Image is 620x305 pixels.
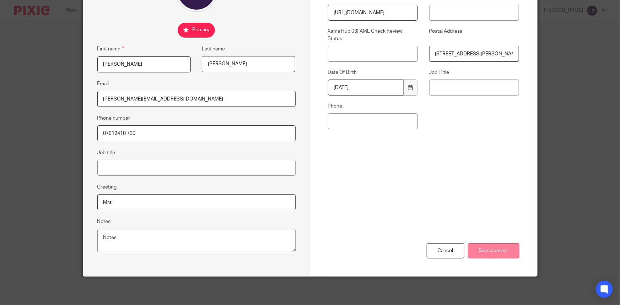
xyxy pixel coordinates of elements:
[328,80,404,96] input: YYYY-MM-DD
[429,69,519,76] label: Job Tiitle
[97,218,111,225] label: Notes
[429,28,519,42] label: Postal Address
[97,45,124,53] label: First name
[427,243,464,258] div: Cancel
[468,243,519,258] input: Save contact
[97,184,117,191] label: Greeting
[97,115,130,122] label: Phone number
[328,103,418,110] label: Phone
[97,149,115,156] label: Job title
[328,69,418,76] label: Date Of Birth
[97,194,296,210] input: e.g. Dear Mrs. Appleseed or Hi Sam
[202,45,225,53] label: Last name
[97,80,109,87] label: Email
[328,28,418,42] label: Xama Hub 03) AML Check Review Status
